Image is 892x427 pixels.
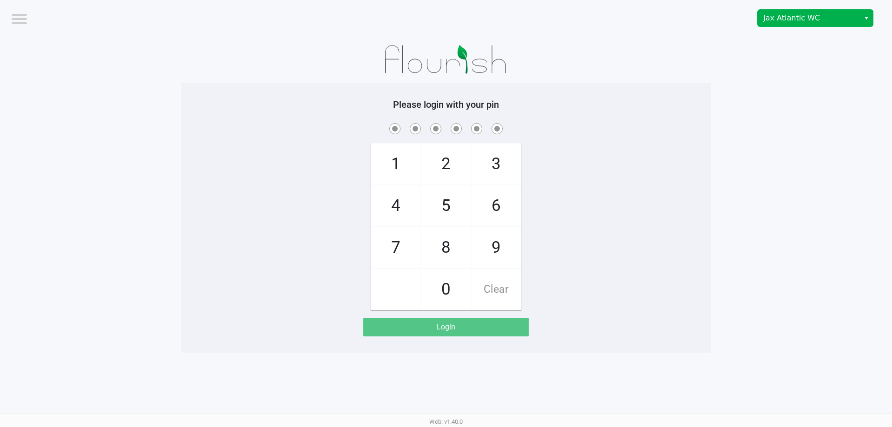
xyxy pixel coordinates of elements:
[371,185,420,226] span: 4
[472,227,521,268] span: 9
[371,144,420,184] span: 1
[421,269,471,310] span: 0
[421,144,471,184] span: 2
[859,10,873,26] button: Select
[421,227,471,268] span: 8
[429,418,463,425] span: Web: v1.40.0
[472,144,521,184] span: 3
[188,99,704,110] h5: Please login with your pin
[371,227,420,268] span: 7
[472,185,521,226] span: 6
[763,13,854,24] span: Jax Atlantic WC
[421,185,471,226] span: 5
[472,269,521,310] span: Clear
